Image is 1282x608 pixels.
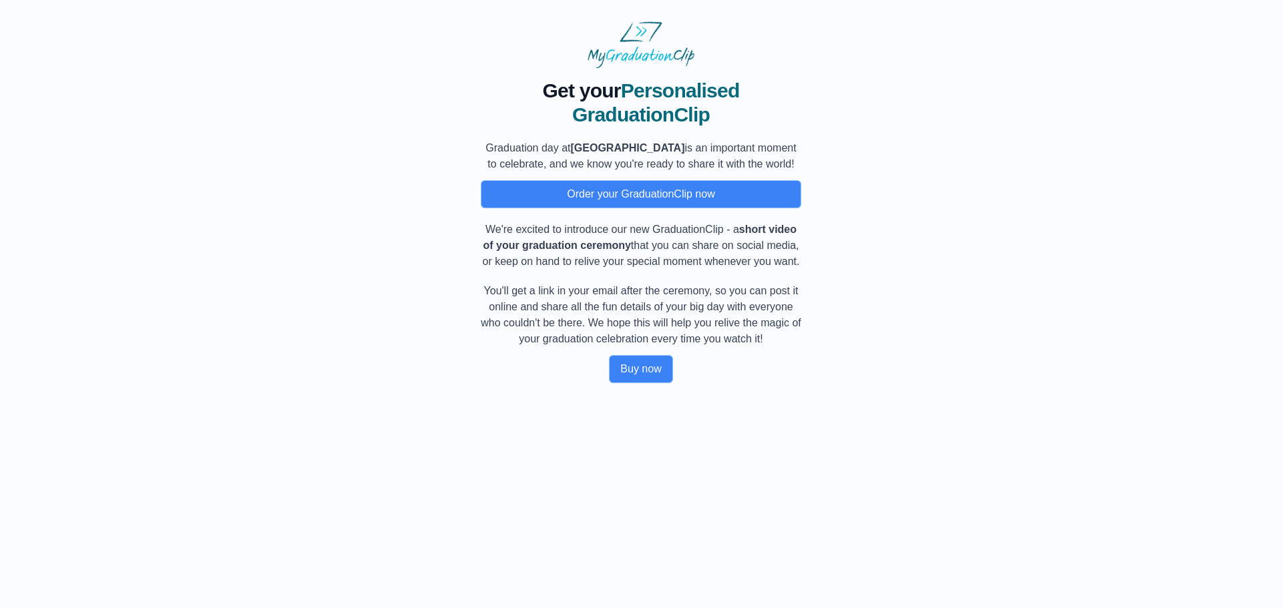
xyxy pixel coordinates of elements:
[483,224,797,251] b: short video of your graduation ceremony
[542,79,620,101] span: Get your
[571,142,685,154] b: [GEOGRAPHIC_DATA]
[481,283,801,347] p: You'll get a link in your email after the ceremony, so you can post it online and share all the f...
[609,355,672,383] button: Buy now
[481,222,801,270] p: We're excited to introduce our new GraduationClip - a that you can share on social media, or keep...
[572,79,740,125] span: Personalised GraduationClip
[588,21,694,68] img: MyGraduationClip
[481,180,801,208] button: Order your GraduationClip now
[481,140,801,172] p: Graduation day at is an important moment to celebrate, and we know you're ready to share it with ...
